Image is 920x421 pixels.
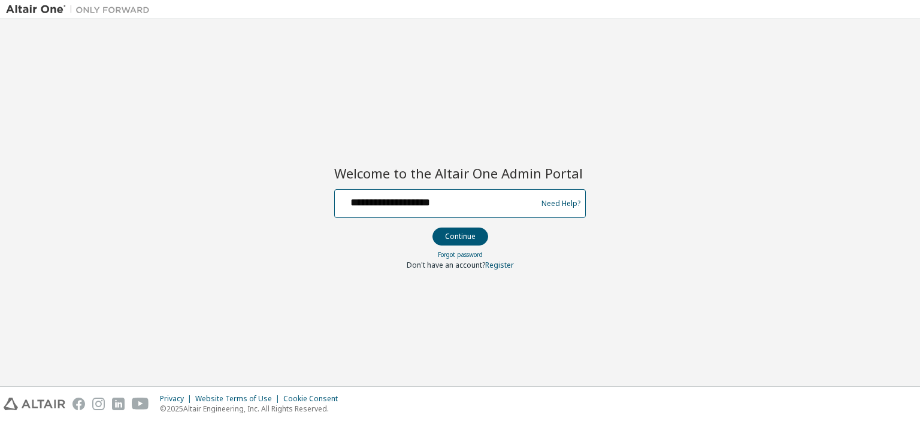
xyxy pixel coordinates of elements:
[160,394,195,404] div: Privacy
[4,398,65,410] img: altair_logo.svg
[407,260,485,270] span: Don't have an account?
[72,398,85,410] img: facebook.svg
[112,398,125,410] img: linkedin.svg
[132,398,149,410] img: youtube.svg
[195,394,283,404] div: Website Terms of Use
[485,260,514,270] a: Register
[283,394,345,404] div: Cookie Consent
[432,228,488,246] button: Continue
[334,165,586,181] h2: Welcome to the Altair One Admin Portal
[438,250,483,259] a: Forgot password
[92,398,105,410] img: instagram.svg
[6,4,156,16] img: Altair One
[160,404,345,414] p: © 2025 Altair Engineering, Inc. All Rights Reserved.
[541,203,580,204] a: Need Help?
